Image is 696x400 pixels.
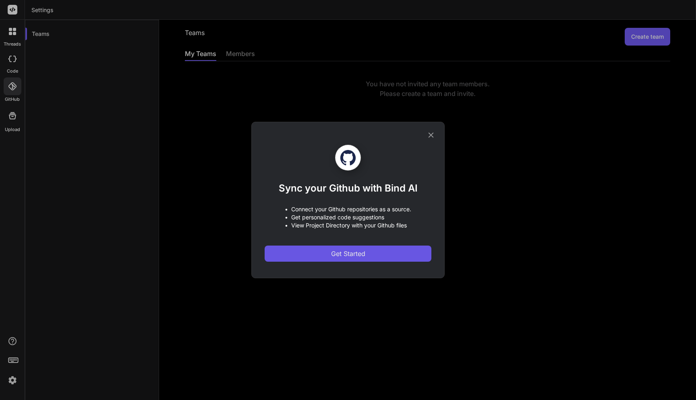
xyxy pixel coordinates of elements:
[285,205,411,213] p: • Connect your Github repositories as a source.
[331,249,365,258] span: Get Started
[265,246,431,262] button: Get Started
[279,182,418,195] h1: Sync your Github with Bind AI
[285,213,411,221] p: • Get personalized code suggestions
[285,221,411,229] p: • View Project Directory with your Github files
